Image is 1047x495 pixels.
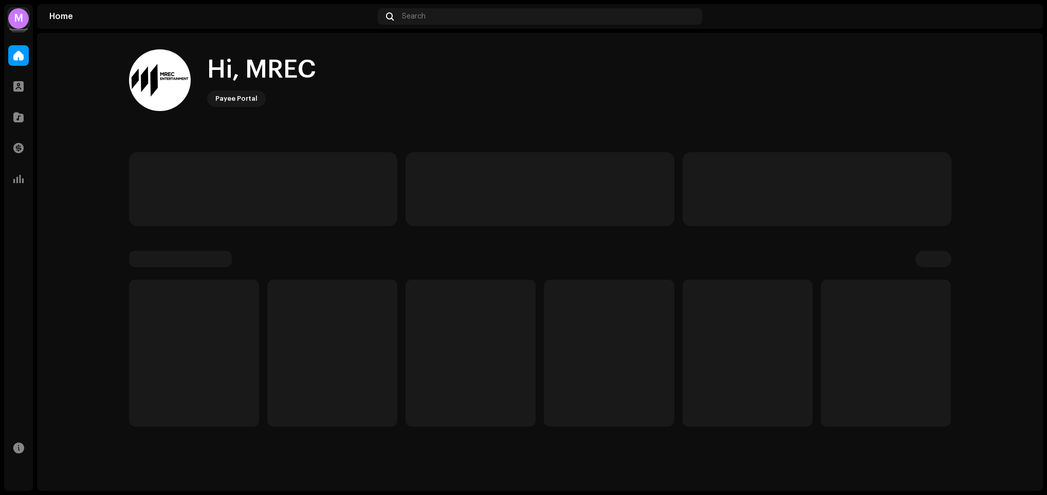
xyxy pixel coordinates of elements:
img: c2a678f4-78ce-4b23-9917-b7834bde2ca1 [1014,8,1031,25]
div: Payee Portal [215,93,258,105]
div: Home [49,12,374,21]
div: M [8,8,29,29]
div: Hi, MREC [207,53,316,86]
img: c2a678f4-78ce-4b23-9917-b7834bde2ca1 [129,49,191,111]
span: Search [402,12,426,21]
